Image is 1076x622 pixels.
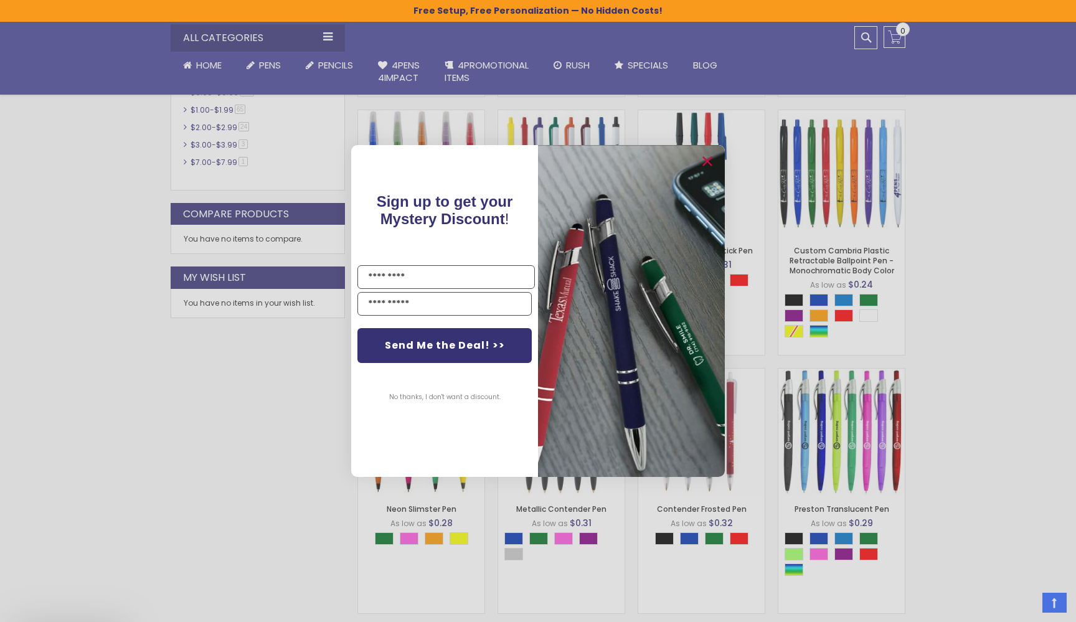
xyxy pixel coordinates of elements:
[697,151,717,171] button: Close dialog
[383,382,507,413] button: No thanks, I don't want a discount.
[538,145,725,477] img: pop-up-image
[377,193,513,227] span: Sign up to get your Mystery Discount
[377,193,513,227] span: !
[357,328,532,363] button: Send Me the Deal! >>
